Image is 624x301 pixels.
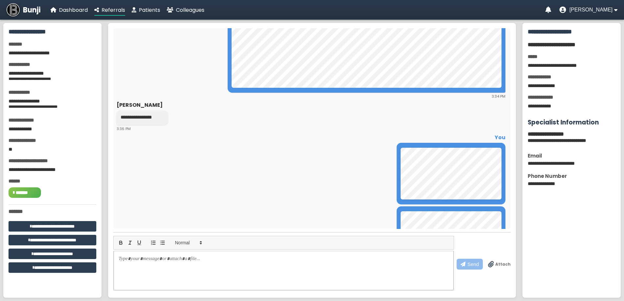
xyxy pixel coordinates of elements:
[569,7,613,13] span: [PERSON_NAME]
[50,6,88,14] a: Dashboard
[158,239,167,247] button: list: bullet
[117,133,505,141] div: You
[467,261,479,267] span: Send
[94,6,125,14] a: Referrals
[102,6,125,14] span: Referrals
[495,261,511,267] span: Attach
[492,94,505,99] span: 3:34 PM
[488,261,511,268] label: Drag & drop files anywhere to attach
[7,3,20,16] img: Bunji Dental Referral Management
[176,6,204,14] span: Colleagues
[167,6,204,14] a: Colleagues
[135,239,144,247] button: underline
[545,7,551,13] a: Notifications
[59,6,88,14] span: Dashboard
[139,6,160,14] span: Patients
[116,239,125,247] button: bold
[149,239,158,247] button: list: ordered
[23,5,41,15] span: Bunji
[528,172,615,180] div: Phone Number
[528,118,615,127] h3: Specialist Information
[559,7,617,13] button: User menu
[117,101,505,109] div: [PERSON_NAME]
[132,6,160,14] a: Patients
[457,259,483,270] button: Send
[7,3,41,16] a: Bunji
[528,152,615,160] div: Email
[125,239,135,247] button: italic
[117,126,131,131] span: 3:36 PM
